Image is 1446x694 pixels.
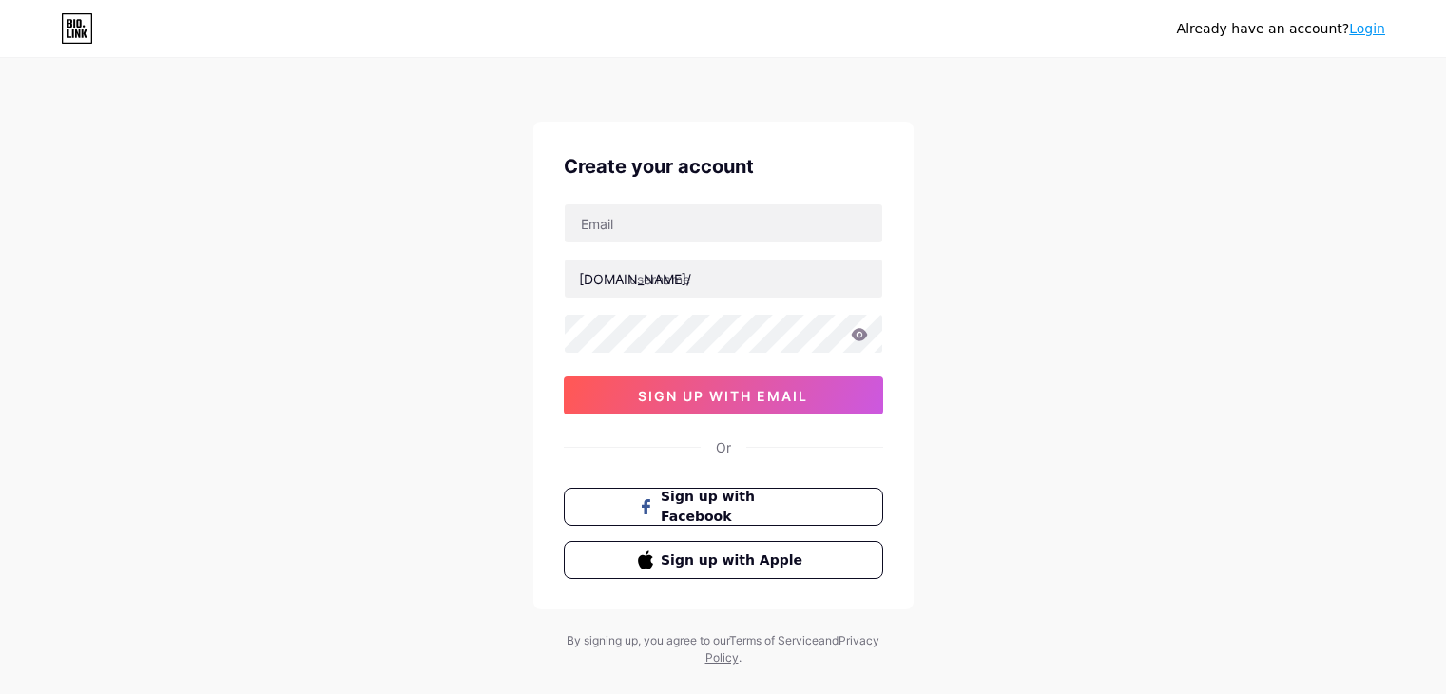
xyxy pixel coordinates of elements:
div: Create your account [564,152,883,181]
span: Sign up with Apple [661,550,808,570]
input: Email [565,204,882,242]
input: username [565,260,882,298]
div: [DOMAIN_NAME]/ [579,269,691,289]
button: Sign up with Facebook [564,488,883,526]
button: Sign up with Apple [564,541,883,579]
div: Or [716,437,731,457]
a: Login [1349,21,1385,36]
div: Already have an account? [1177,19,1385,39]
span: sign up with email [638,388,808,404]
a: Terms of Service [729,633,819,647]
div: By signing up, you agree to our and . [562,632,885,666]
button: sign up with email [564,376,883,414]
span: Sign up with Facebook [661,487,808,527]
